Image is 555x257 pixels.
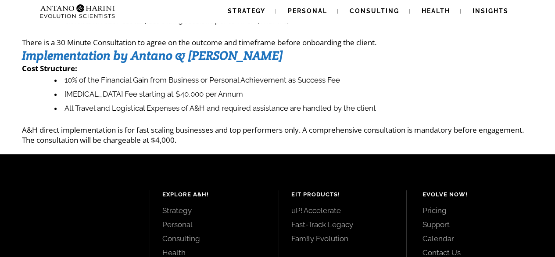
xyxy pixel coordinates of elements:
[291,206,394,215] a: uP! Accelerate
[288,7,327,14] span: Personal
[422,220,535,229] a: Support
[473,7,508,14] span: Insights
[22,63,77,73] strong: Cost Structure:
[422,206,535,215] a: Pricing
[162,206,265,215] a: Strategy
[291,190,394,199] h4: EIT Products!
[422,234,535,243] a: Calendar
[22,47,283,63] strong: Implementation by Antano & [PERSON_NAME]
[291,234,394,243] a: Fam!ly Evolution
[162,234,265,243] a: Consulting
[422,7,450,14] span: Health
[22,125,533,145] p: A&H direct implementation is for fast scaling businesses and top performers only. A comprehensive...
[422,190,535,199] h4: Evolve Now!
[162,190,265,199] h4: Explore A&H!
[228,7,265,14] span: Strategy
[22,37,533,47] p: There is a 30 Minute Consultation to agree on the outcome and timeframe before onboarding the cli...
[162,220,265,229] a: Personal
[54,87,533,101] li: [MEDICAL_DATA] Fee starting at $40,000 per Annum
[350,7,399,14] span: Consulting
[54,73,533,87] li: 10% of the Financial Gain from Business or Personal Achievement as Success Fee
[291,220,394,229] a: Fast-Track Legacy
[54,101,533,116] li: All Travel and Logistical Expenses of A&H and required assistance are handled by the client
